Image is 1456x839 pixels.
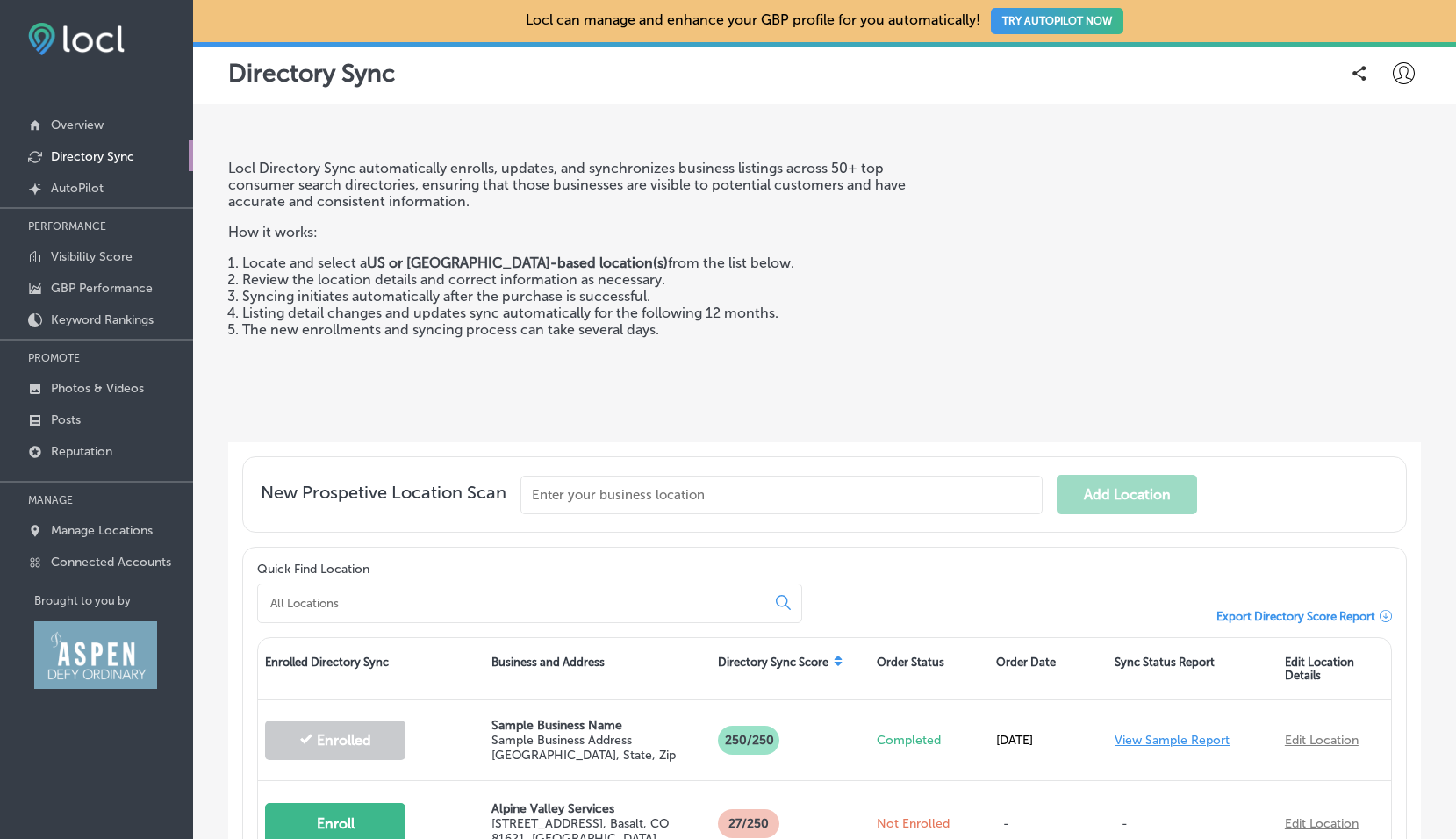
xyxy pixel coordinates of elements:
[265,721,405,760] button: Enrolled
[491,748,704,763] p: [GEOGRAPHIC_DATA], State, Zip
[989,638,1108,699] div: Order Date
[991,8,1123,34] button: TRY AUTOPILOT NOW
[711,638,870,699] div: Directory Sync Score
[228,160,936,210] p: Locl Directory Sync automatically enrolls, updates, and synchronizes business listings across 50+...
[34,621,157,689] img: Aspen
[1278,638,1391,699] div: Edit Location Details
[242,255,936,271] li: Locate and select a from the list below.
[1115,733,1230,748] a: View Sample Report
[258,638,484,699] div: Enrolled Directory Sync
[1285,733,1359,748] a: Edit Location
[228,210,936,240] p: How it works:
[242,321,936,338] li: The new enrollments and syncing process can take several days.
[491,801,704,816] p: Alpine Valley Services
[51,523,153,538] p: Manage Locations
[1285,816,1359,831] a: Edit Location
[367,255,668,271] strong: US or [GEOGRAPHIC_DATA]-based location(s)
[51,381,144,396] p: Photos & Videos
[1057,475,1197,514] button: Add Location
[261,482,506,514] span: New Prospetive Location Scan
[870,638,989,699] div: Order Status
[51,281,153,296] p: GBP Performance
[257,562,369,577] label: Quick Find Location
[51,312,154,327] p: Keyword Rankings
[242,305,936,321] li: Listing detail changes and updates sync automatically for the following 12 months.
[950,160,1421,425] iframe: Locl: Directory Sync Overview
[51,412,81,427] p: Posts
[242,288,936,305] li: Syncing initiates automatically after the purchase is successful.
[1108,638,1278,699] div: Sync Status Report
[491,733,704,748] p: Sample Business Address
[51,444,112,459] p: Reputation
[51,555,171,570] p: Connected Accounts
[520,476,1043,514] input: Enter your business location
[989,715,1108,765] div: [DATE]
[491,718,704,733] p: Sample Business Name
[718,726,779,755] p: 250/250
[51,181,104,196] p: AutoPilot
[51,249,133,264] p: Visibility Score
[1216,610,1375,623] span: Export Directory Score Report
[877,733,982,748] p: Completed
[51,118,104,133] p: Overview
[242,271,936,288] li: Review the location details and correct information as necessary.
[718,809,779,838] p: 27 /250
[51,149,134,164] p: Directory Sync
[484,638,711,699] div: Business and Address
[34,594,193,607] p: Brought to you by
[228,59,395,88] p: Directory Sync
[269,595,762,611] input: All Locations
[28,23,125,55] img: fda3e92497d09a02dc62c9cd864e3231.png
[877,816,982,831] p: Not Enrolled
